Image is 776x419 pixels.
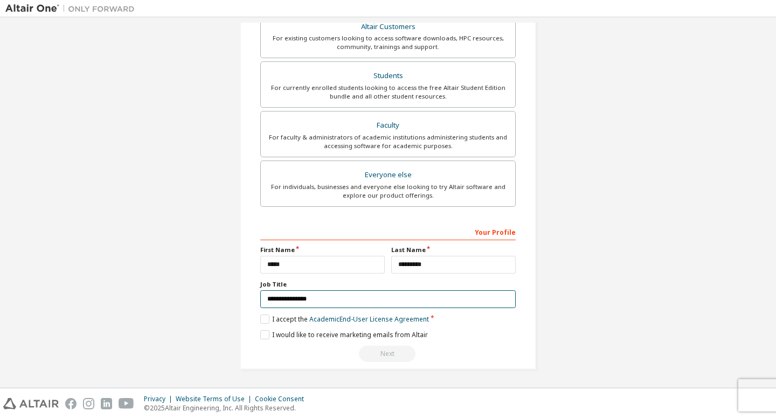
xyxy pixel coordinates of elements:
[176,395,255,403] div: Website Terms of Use
[5,3,140,14] img: Altair One
[267,118,509,133] div: Faculty
[101,398,112,409] img: linkedin.svg
[65,398,77,409] img: facebook.svg
[260,330,428,339] label: I would like to receive marketing emails from Altair
[83,398,94,409] img: instagram.svg
[260,246,385,254] label: First Name
[3,398,59,409] img: altair_logo.svg
[267,167,509,183] div: Everyone else
[260,280,516,289] label: Job Title
[309,315,429,324] a: Academic End-User License Agreement
[260,315,429,324] label: I accept the
[260,346,516,362] div: Provide a valid email to continue
[391,246,516,254] label: Last Name
[119,398,134,409] img: youtube.svg
[267,68,509,83] div: Students
[267,19,509,34] div: Altair Customers
[267,183,509,200] div: For individuals, businesses and everyone else looking to try Altair software and explore our prod...
[267,83,509,101] div: For currently enrolled students looking to access the free Altair Student Edition bundle and all ...
[267,133,509,150] div: For faculty & administrators of academic institutions administering students and accessing softwa...
[255,395,310,403] div: Cookie Consent
[260,223,516,240] div: Your Profile
[267,34,509,51] div: For existing customers looking to access software downloads, HPC resources, community, trainings ...
[144,395,176,403] div: Privacy
[144,403,310,413] p: © 2025 Altair Engineering, Inc. All Rights Reserved.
